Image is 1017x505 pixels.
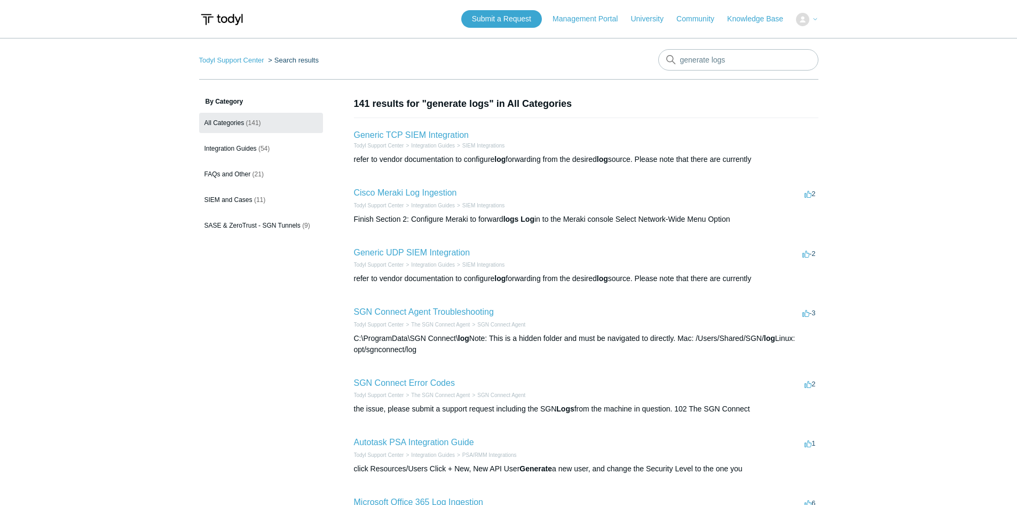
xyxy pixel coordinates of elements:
[676,13,725,25] a: Community
[354,322,404,328] a: Todyl Support Center
[462,452,517,458] a: PSA/RMM Integrations
[204,222,301,229] span: SASE & ZeroTrust - SGN Tunnels
[199,190,323,210] a: SIEM and Cases (11)
[354,333,818,355] div: C:\ProgramData\SGN Connect\ Note: This is a hidden folder and must be navigated to directly. Mac:...
[462,203,504,208] a: SIEM Integrations
[354,203,404,208] a: Todyl Support Center
[354,143,404,149] a: Todyl Support Center
[556,405,574,413] em: Logs
[199,56,264,64] a: Todyl Support Center
[404,261,455,269] li: Integration Guides
[354,248,470,257] a: Generic UDP SIEM Integration
[658,49,818,71] input: Search
[354,451,404,459] li: Todyl Support Center
[470,391,525,399] li: SGN Connect Agent
[354,307,494,316] a: SGN Connect Agent Troubleshooting
[204,119,245,127] span: All Categories
[802,309,816,317] span: -3
[199,215,323,236] a: SASE & ZeroTrust - SGN Tunnels (9)
[199,97,323,106] h3: By Category
[266,56,319,64] li: Search results
[597,155,608,164] em: log
[764,334,775,343] em: log
[354,261,404,269] li: Todyl Support Center
[455,451,517,459] li: PSA/RMM Integrations
[477,322,525,328] a: SGN Connect Agent
[354,463,818,475] div: click Resources/Users Click + New, New API User a new user, and change the Security Level to the ...
[354,438,474,447] a: Autotask PSA Integration Guide
[462,143,504,149] a: SIEM Integrations
[521,215,534,223] em: Log
[354,391,404,399] li: Todyl Support Center
[597,274,608,283] em: log
[354,378,455,387] a: SGN Connect Error Codes
[258,145,270,152] span: (54)
[199,113,323,133] a: All Categories (141)
[404,451,455,459] li: Integration Guides
[470,321,525,329] li: SGN Connect Agent
[411,322,470,328] a: The SGN Connect Agent
[354,201,404,209] li: Todyl Support Center
[458,334,469,343] em: log
[354,452,404,458] a: Todyl Support Center
[404,201,455,209] li: Integration Guides
[354,154,818,165] div: refer to vendor documentation to configure forwarding from the desired source. Please note that t...
[204,170,251,178] span: FAQs and Other
[354,273,818,284] div: refer to vendor documentation to configure forwarding from the desired source. Please note that t...
[802,250,816,258] span: -2
[455,261,504,269] li: SIEM Integrations
[354,188,457,197] a: Cisco Meraki Log Ingestion
[455,142,504,150] li: SIEM Integrations
[354,214,818,225] div: Finish Section 2: Configure Meraki to forward in to the Meraki console Select Network-Wide Menu O...
[246,119,261,127] span: (141)
[354,142,404,150] li: Todyl Support Center
[354,97,818,111] h1: 141 results for "generate logs" in All Categories
[461,10,542,28] a: Submit a Request
[199,138,323,159] a: Integration Guides (54)
[411,262,455,268] a: Integration Guides
[199,56,266,64] li: Todyl Support Center
[494,274,506,283] em: log
[553,13,628,25] a: Management Portal
[727,13,794,25] a: Knowledge Base
[302,222,310,229] span: (9)
[199,10,245,29] img: Todyl Support Center Help Center home page
[404,321,470,329] li: The SGN Connect Agent
[354,262,404,268] a: Todyl Support Center
[455,201,504,209] li: SIEM Integrations
[519,464,552,473] em: Generate
[805,190,815,198] span: 2
[354,321,404,329] li: Todyl Support Center
[630,13,674,25] a: University
[411,203,455,208] a: Integration Guides
[354,130,469,139] a: Generic TCP SIEM Integration
[253,170,264,178] span: (21)
[204,196,253,204] span: SIEM and Cases
[462,262,504,268] a: SIEM Integrations
[204,145,257,152] span: Integration Guides
[477,392,525,398] a: SGN Connect Agent
[805,439,815,447] span: 1
[254,196,265,204] span: (11)
[354,392,404,398] a: Todyl Support Center
[411,392,470,398] a: The SGN Connect Agent
[503,215,519,223] em: logs
[805,380,815,388] span: 2
[354,403,818,415] div: the issue, please submit a support request including the SGN from the machine in question. 102 Th...
[404,142,455,150] li: Integration Guides
[494,155,506,164] em: log
[404,391,470,399] li: The SGN Connect Agent
[411,452,455,458] a: Integration Guides
[411,143,455,149] a: Integration Guides
[199,164,323,184] a: FAQs and Other (21)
